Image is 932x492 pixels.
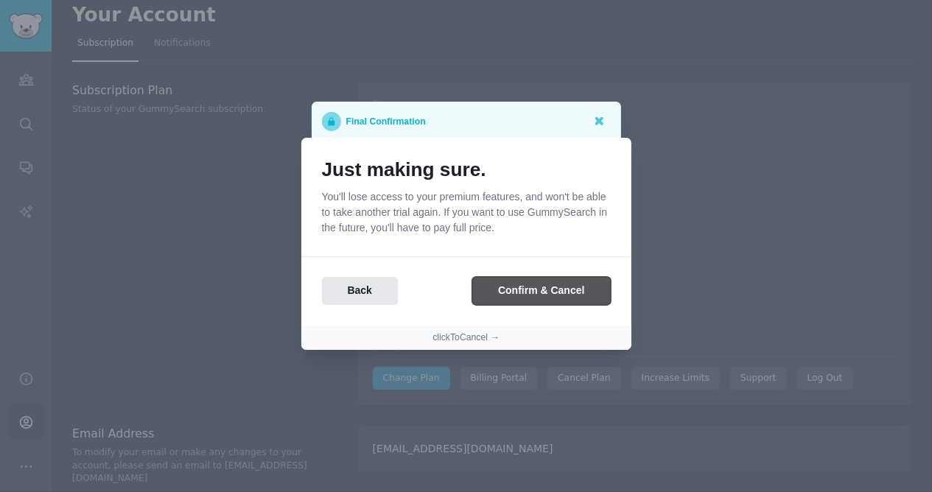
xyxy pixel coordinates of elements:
button: Back [322,277,398,306]
button: Confirm & Cancel [472,277,610,306]
p: You'll lose access to your premium features, and won't be able to take another trial again. If yo... [322,189,611,236]
h1: Just making sure. [322,158,611,182]
p: Final Confirmation [346,112,426,131]
button: clickToCancel → [432,331,500,345]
